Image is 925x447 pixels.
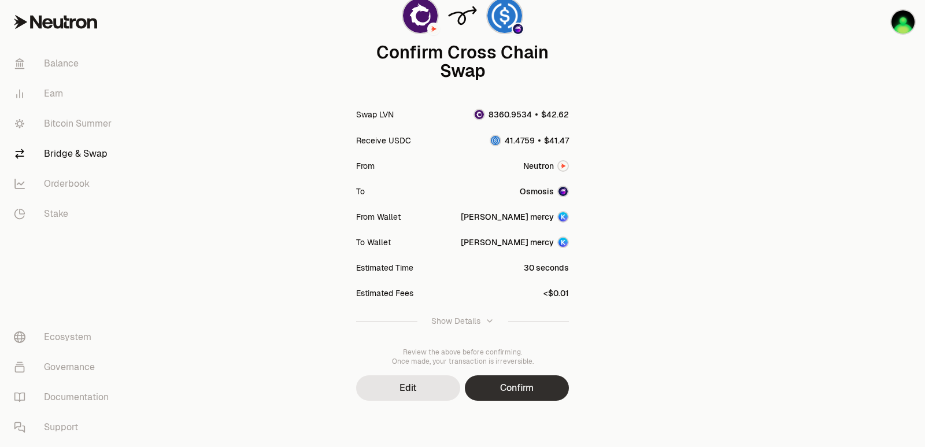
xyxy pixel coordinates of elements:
div: Estimated Time [356,262,413,274]
a: Ecosystem [5,322,125,352]
div: From [356,160,375,172]
a: Documentation [5,382,125,412]
div: To Wallet [356,237,391,248]
img: Neutron Logo [428,24,439,34]
span: Osmosis [520,186,554,197]
div: Estimated Fees [356,287,413,299]
div: Show Details [431,315,480,327]
button: [PERSON_NAME] mercyAccount Image [461,211,569,223]
a: Balance [5,49,125,79]
a: Bridge & Swap [5,139,125,169]
img: LVN Logo [475,110,484,119]
div: <$0.01 [543,287,569,299]
div: Receive USDC [356,135,411,146]
button: Confirm [465,375,569,401]
button: [PERSON_NAME] mercyAccount Image [461,237,569,248]
a: Orderbook [5,169,125,199]
div: Review the above before confirming. Once made, your transaction is irreversible. [356,348,569,366]
div: [PERSON_NAME] mercy [461,211,554,223]
img: Account Image [558,212,568,221]
img: Account Image [558,238,568,247]
img: Osmosis Logo [513,24,523,34]
a: Stake [5,199,125,229]
div: [PERSON_NAME] mercy [461,237,554,248]
img: USDC Logo [491,136,500,145]
span: Neutron [523,160,554,172]
div: To [356,186,365,197]
div: From Wallet [356,211,401,223]
button: Show Details [356,306,569,336]
div: Swap LVN [356,109,394,120]
a: Governance [5,352,125,382]
a: Support [5,412,125,442]
div: Confirm Cross Chain Swap [356,43,569,80]
div: 30 seconds [524,262,569,274]
img: Neutron Logo [558,161,568,171]
img: Osmosis Logo [558,187,568,196]
a: Bitcoin Summer [5,109,125,139]
a: Earn [5,79,125,109]
img: sandy mercy [891,10,915,34]
button: Edit [356,375,460,401]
